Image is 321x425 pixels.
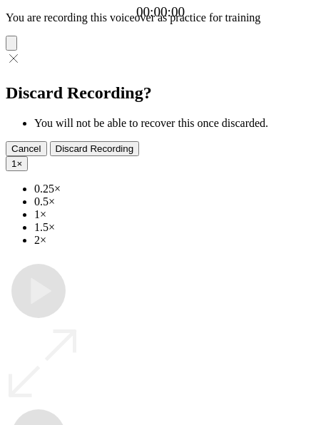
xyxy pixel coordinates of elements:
li: 0.25× [34,183,315,195]
a: 00:00:00 [136,4,185,20]
button: Discard Recording [50,141,140,156]
li: You will not be able to recover this once discarded. [34,117,315,130]
h2: Discard Recording? [6,83,315,103]
li: 0.5× [34,195,315,208]
button: 1× [6,156,28,171]
li: 1.5× [34,221,315,234]
li: 1× [34,208,315,221]
li: 2× [34,234,315,247]
span: 1 [11,158,16,169]
p: You are recording this voiceover as practice for training [6,11,315,24]
button: Cancel [6,141,47,156]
